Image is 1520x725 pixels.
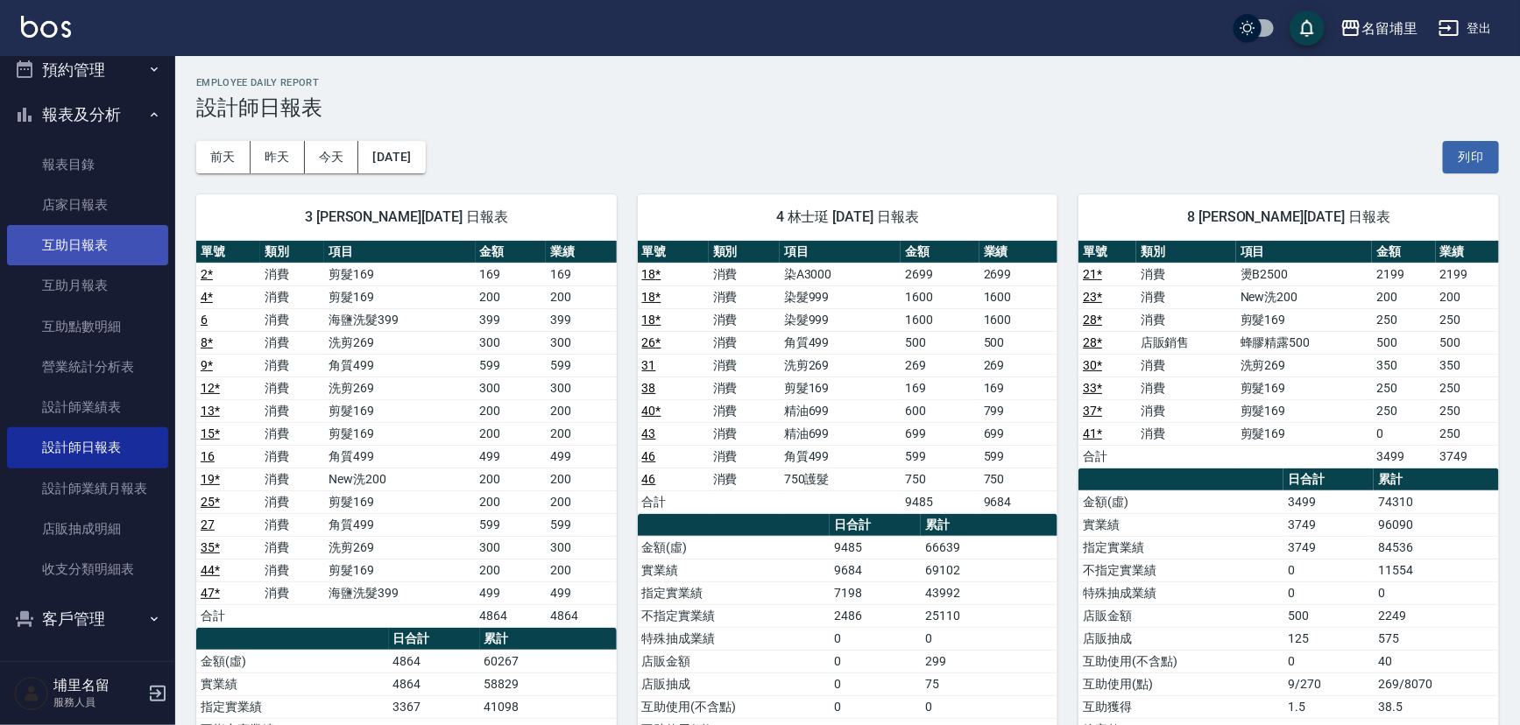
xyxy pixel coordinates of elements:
[1099,208,1478,226] span: 8 [PERSON_NAME][DATE] 日報表
[260,581,324,604] td: 消費
[1078,604,1283,627] td: 店販金額
[546,285,617,308] td: 200
[709,285,780,308] td: 消費
[1436,308,1499,331] td: 250
[546,331,617,354] td: 300
[709,241,780,264] th: 類別
[709,399,780,422] td: 消費
[476,490,547,513] td: 200
[260,263,324,285] td: 消費
[921,536,1057,559] td: 66639
[546,354,617,377] td: 599
[324,308,476,331] td: 海鹽洗髮399
[480,695,617,718] td: 41098
[1374,536,1499,559] td: 84536
[260,377,324,399] td: 消費
[921,695,1057,718] td: 0
[642,358,656,372] a: 31
[979,445,1058,468] td: 599
[1236,354,1372,377] td: 洗剪269
[1078,627,1283,650] td: 店販抽成
[1372,399,1435,422] td: 250
[780,331,901,354] td: 角質499
[709,354,780,377] td: 消費
[1236,241,1372,264] th: 項目
[7,92,168,137] button: 報表及分析
[659,208,1037,226] span: 4 林士珽 [DATE] 日報表
[921,514,1057,537] th: 累計
[476,581,547,604] td: 499
[1374,672,1499,695] td: 269/8070
[1236,285,1372,308] td: New洗200
[780,308,901,331] td: 染髮999
[780,285,901,308] td: 染髮999
[1372,377,1435,399] td: 250
[476,513,547,536] td: 599
[638,490,709,513] td: 合計
[780,377,901,399] td: 剪髮169
[901,241,979,264] th: 金額
[196,141,251,173] button: 前天
[1372,422,1435,445] td: 0
[1136,308,1236,331] td: 消費
[1078,695,1283,718] td: 互助獲得
[780,422,901,445] td: 精油699
[480,628,617,651] th: 累計
[1374,559,1499,581] td: 11554
[1078,241,1499,468] table: a dense table
[546,536,617,559] td: 300
[1078,513,1283,536] td: 實業績
[53,677,143,694] h5: 埔里名留
[642,472,656,486] a: 46
[546,308,617,331] td: 399
[546,263,617,285] td: 169
[1283,559,1374,581] td: 0
[1136,399,1236,422] td: 消費
[201,449,215,463] a: 16
[476,331,547,354] td: 300
[1436,285,1499,308] td: 200
[1283,604,1374,627] td: 500
[979,422,1058,445] td: 699
[546,468,617,490] td: 200
[324,513,476,536] td: 角質499
[901,308,979,331] td: 1600
[196,95,1499,120] h3: 設計師日報表
[1436,377,1499,399] td: 250
[1372,263,1435,285] td: 2199
[642,381,656,395] a: 38
[324,559,476,581] td: 剪髮169
[1372,331,1435,354] td: 500
[830,650,921,672] td: 0
[1136,285,1236,308] td: 消費
[251,141,305,173] button: 昨天
[638,604,831,627] td: 不指定實業績
[1236,308,1372,331] td: 剪髮169
[638,536,831,559] td: 金額(虛)
[324,354,476,377] td: 角質499
[7,468,168,509] a: 設計師業績月報表
[546,377,617,399] td: 300
[1078,559,1283,581] td: 不指定實業績
[1372,308,1435,331] td: 250
[389,695,480,718] td: 3367
[7,596,168,642] button: 客戶管理
[1374,650,1499,672] td: 40
[1436,399,1499,422] td: 250
[476,285,547,308] td: 200
[780,468,901,490] td: 750護髮
[709,468,780,490] td: 消費
[7,265,168,306] a: 互助月報表
[7,144,168,185] a: 報表目錄
[358,141,425,173] button: [DATE]
[196,650,389,672] td: 金額(虛)
[546,422,617,445] td: 200
[476,399,547,422] td: 200
[1372,445,1435,468] td: 3499
[921,650,1057,672] td: 299
[901,490,979,513] td: 9485
[1283,650,1374,672] td: 0
[638,627,831,650] td: 特殊抽成業績
[1374,695,1499,718] td: 38.5
[1283,490,1374,513] td: 3499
